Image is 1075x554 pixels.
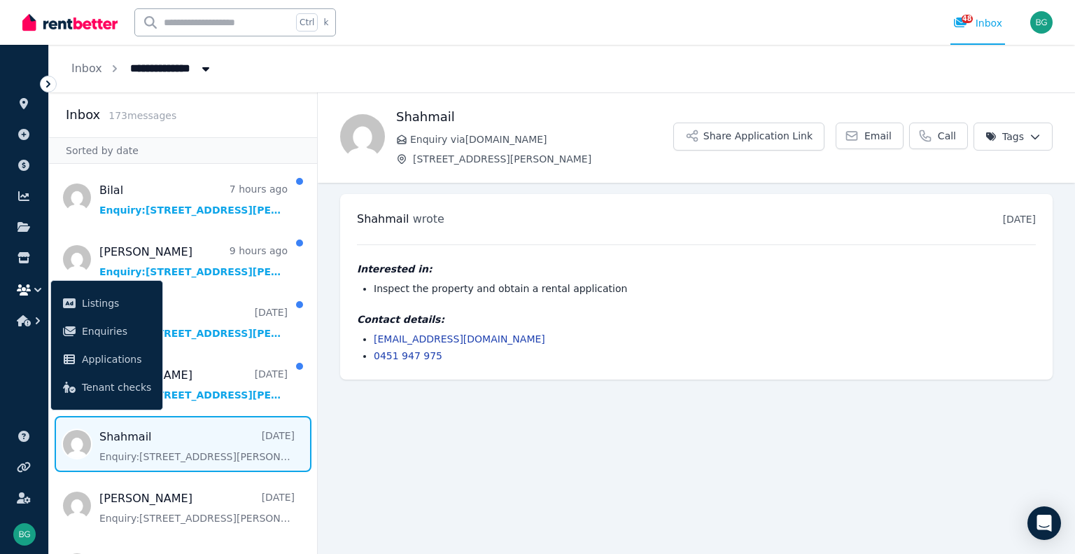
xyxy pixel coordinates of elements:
[99,305,288,340] a: Sampha[DATE]Enquiry:[STREET_ADDRESS][PERSON_NAME].
[374,350,442,361] a: 0451 947 975
[82,295,151,312] span: Listings
[413,152,673,166] span: [STREET_ADDRESS][PERSON_NAME]
[953,16,1002,30] div: Inbox
[22,12,118,33] img: RentBetter
[673,123,824,151] button: Share Application Link
[340,114,385,159] img: Shahmail
[396,107,673,127] h1: Shahmail
[57,289,157,317] a: Listings
[11,77,55,87] span: ORGANISE
[57,373,157,401] a: Tenant checks
[938,129,956,143] span: Call
[1027,506,1061,540] div: Open Intercom Messenger
[962,15,973,23] span: 48
[374,333,545,345] a: [EMAIL_ADDRESS][DOMAIN_NAME]
[357,312,1036,326] h4: Contact details:
[864,129,892,143] span: Email
[82,323,151,340] span: Enquiries
[82,379,151,396] span: Tenant checks
[357,262,1036,276] h4: Interested in:
[1030,11,1053,34] img: Ben Gibson
[357,212,409,226] span: Shahmail
[99,182,288,217] a: Bilal7 hours agoEnquiry:[STREET_ADDRESS][PERSON_NAME].
[296,13,318,32] span: Ctrl
[909,123,968,149] a: Call
[99,244,288,279] a: [PERSON_NAME]9 hours agoEnquiry:[STREET_ADDRESS][PERSON_NAME].
[71,62,102,75] a: Inbox
[57,345,157,373] a: Applications
[13,523,36,546] img: Ben Gibson
[49,45,235,92] nav: Breadcrumb
[82,351,151,368] span: Applications
[974,123,1053,151] button: Tags
[66,105,100,125] h2: Inbox
[374,282,1036,296] li: Inspect the property and obtain a rental application
[410,132,673,146] span: Enquiry via [DOMAIN_NAME]
[99,490,295,525] a: [PERSON_NAME][DATE]Enquiry:[STREET_ADDRESS][PERSON_NAME].
[57,317,157,345] a: Enquiries
[323,17,328,28] span: k
[99,429,295,464] a: Shahmail[DATE]Enquiry:[STREET_ADDRESS][PERSON_NAME].
[413,212,444,226] span: wrote
[108,110,176,121] span: 173 message s
[836,123,904,149] a: Email
[99,367,288,402] a: [PERSON_NAME][DATE]Enquiry:[STREET_ADDRESS][PERSON_NAME].
[49,137,317,164] div: Sorted by date
[1003,214,1036,225] time: [DATE]
[985,130,1024,144] span: Tags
